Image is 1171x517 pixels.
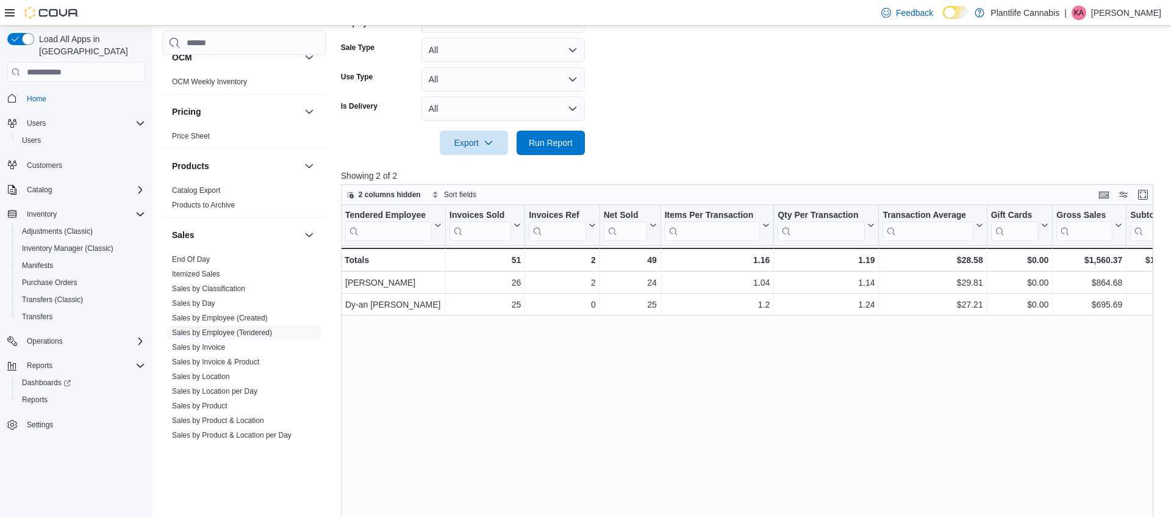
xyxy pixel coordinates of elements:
[603,210,646,241] div: Net Sold
[172,229,195,241] h3: Sales
[664,210,760,222] div: Items Per Transaction
[421,38,585,62] button: All
[172,77,247,87] span: OCM Weekly Inventory
[17,133,145,148] span: Users
[22,244,113,253] span: Inventory Manager (Classic)
[172,430,292,440] span: Sales by Product & Location per Day
[990,5,1059,20] p: Plantlife Cannabis
[529,137,573,149] span: Run Report
[172,51,299,63] button: OCM
[603,210,656,241] button: Net Sold
[1056,253,1122,267] div: $1,560.37
[22,207,145,222] span: Inventory
[17,258,145,273] span: Manifests
[172,372,230,381] span: Sales by Location
[22,116,51,131] button: Users
[883,298,983,313] div: $27.21
[7,84,145,465] nav: Complex example
[22,116,145,131] span: Users
[1091,5,1161,20] p: [PERSON_NAME]
[22,334,68,349] button: Operations
[2,206,150,223] button: Inventory
[341,72,373,82] label: Use Type
[22,278,77,287] span: Purchase Orders
[17,392,145,407] span: Reports
[427,187,481,202] button: Sort fields
[1116,187,1131,202] button: Display options
[172,51,192,63] h3: OCM
[22,312,52,322] span: Transfers
[2,156,150,174] button: Customers
[17,309,57,324] a: Transfers
[172,313,268,323] span: Sales by Employee (Created)
[12,308,150,325] button: Transfers
[12,257,150,274] button: Manifests
[162,74,326,94] div: OCM
[990,276,1048,291] div: $0.00
[778,253,875,267] div: 1.19
[172,357,259,367] span: Sales by Invoice & Product
[22,295,83,305] span: Transfers (Classic)
[172,387,257,396] a: Sales by Location per Day
[990,210,1048,241] button: Gift Cards
[22,395,48,405] span: Reports
[2,181,150,198] button: Catalog
[172,299,215,308] a: Sales by Day
[1136,187,1150,202] button: Enter fullscreen
[172,160,209,172] h3: Products
[172,314,268,322] a: Sales by Employee (Created)
[345,210,432,241] div: Tendered Employee
[22,157,145,173] span: Customers
[302,104,317,119] button: Pricing
[778,210,865,222] div: Qty Per Transaction
[883,276,983,291] div: $29.81
[172,269,220,279] span: Itemized Sales
[529,253,595,267] div: 2
[27,94,46,104] span: Home
[1072,5,1086,20] div: Kieran Alvas
[172,160,299,172] button: Products
[12,274,150,291] button: Purchase Orders
[22,378,71,388] span: Dashboards
[1056,298,1122,313] div: $695.69
[17,309,145,324] span: Transfers
[172,106,299,118] button: Pricing
[1056,276,1122,291] div: $864.68
[2,89,150,107] button: Home
[22,90,145,106] span: Home
[345,210,442,241] button: Tendered Employee
[883,210,973,241] div: Transaction Average
[172,106,201,118] h3: Pricing
[449,210,511,241] div: Invoices Sold
[22,207,62,222] button: Inventory
[172,402,227,410] a: Sales by Product
[2,115,150,132] button: Users
[172,298,215,308] span: Sales by Day
[529,298,595,313] div: 0
[876,1,938,25] a: Feedback
[17,375,145,390] span: Dashboards
[302,228,317,242] button: Sales
[17,275,145,290] span: Purchase Orders
[883,210,973,222] div: Transaction Average
[172,201,235,209] a: Products to Archive
[1056,210,1122,241] button: Gross Sales
[529,276,595,291] div: 2
[172,416,264,425] a: Sales by Product & Location
[172,416,264,425] span: Sales by Product & Location
[665,298,770,313] div: 1.2
[17,275,82,290] a: Purchase Orders
[162,183,326,217] div: Products
[603,210,646,222] div: Net Sold
[27,209,57,219] span: Inventory
[22,417,145,432] span: Settings
[172,131,210,141] span: Price Sheet
[172,343,225,352] a: Sales by Invoice
[2,357,150,374] button: Reports
[17,133,46,148] a: Users
[172,328,272,337] a: Sales by Employee (Tendered)
[603,253,656,267] div: 49
[162,129,326,148] div: Pricing
[22,136,41,145] span: Users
